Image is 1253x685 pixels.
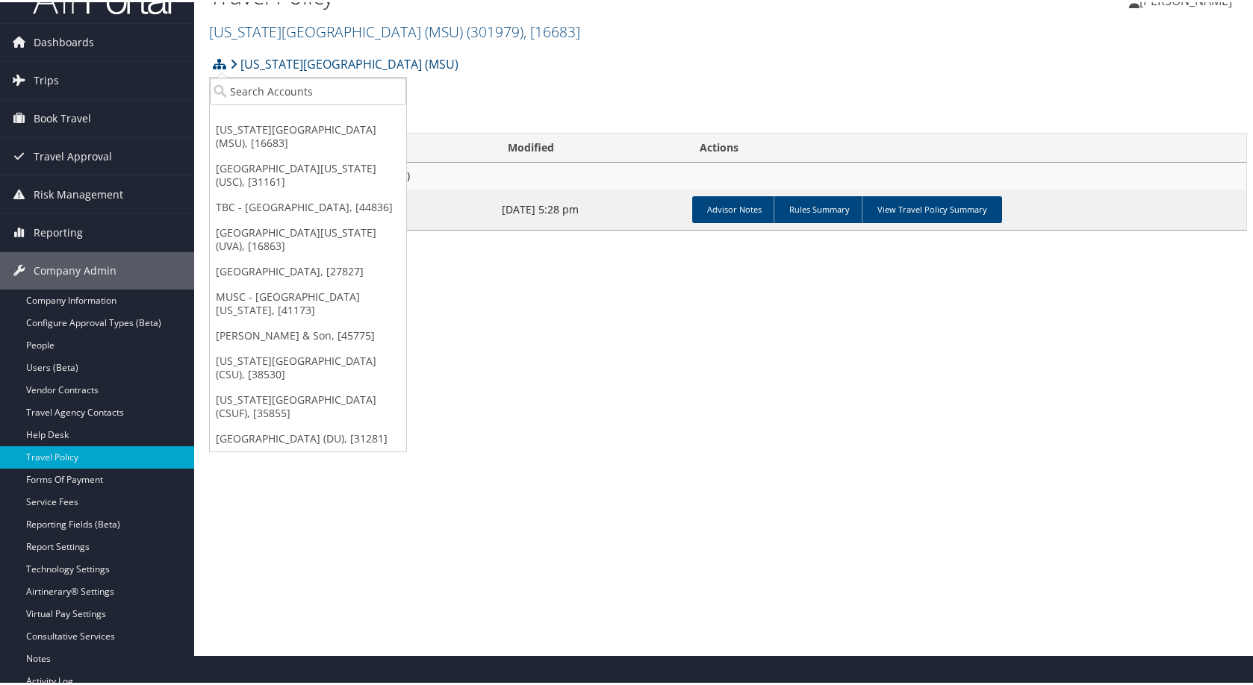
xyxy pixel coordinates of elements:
span: ( 301979 ) [467,19,523,40]
a: Rules Summary [774,194,865,221]
th: Actions [686,131,1246,160]
span: , [ 16683 ] [523,19,580,40]
a: [US_STATE][GEOGRAPHIC_DATA] (MSU) [209,19,580,40]
a: [GEOGRAPHIC_DATA][US_STATE] (USC), [31161] [210,154,406,193]
a: [GEOGRAPHIC_DATA], [27827] [210,257,406,282]
a: View Travel Policy Summary [862,194,1002,221]
span: Dashboards [34,22,94,59]
span: Book Travel [34,98,91,135]
span: Company Admin [34,250,116,287]
td: [DATE] 5:28 pm [494,187,687,228]
a: [US_STATE][GEOGRAPHIC_DATA] (MSU) [230,47,458,77]
span: Risk Management [34,174,123,211]
input: Search Accounts [210,75,406,103]
span: Travel Approval [34,136,112,173]
td: [US_STATE][GEOGRAPHIC_DATA] (MSU) [210,160,1246,187]
span: Reporting [34,212,83,249]
a: [US_STATE][GEOGRAPHIC_DATA] (MSU), [16683] [210,115,406,154]
a: Advisor Notes [692,194,777,221]
a: [US_STATE][GEOGRAPHIC_DATA] (CSUF), [35855] [210,385,406,424]
a: MUSC - [GEOGRAPHIC_DATA][US_STATE], [41173] [210,282,406,321]
a: TBC - [GEOGRAPHIC_DATA], [44836] [210,193,406,218]
a: [PERSON_NAME] & Son, [45775] [210,321,406,346]
a: [US_STATE][GEOGRAPHIC_DATA] (CSU), [38530] [210,346,406,385]
th: Modified: activate to sort column ascending [494,131,687,160]
a: [GEOGRAPHIC_DATA] (DU), [31281] [210,424,406,449]
a: [GEOGRAPHIC_DATA][US_STATE] (UVA), [16863] [210,218,406,257]
span: Trips [34,60,59,97]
